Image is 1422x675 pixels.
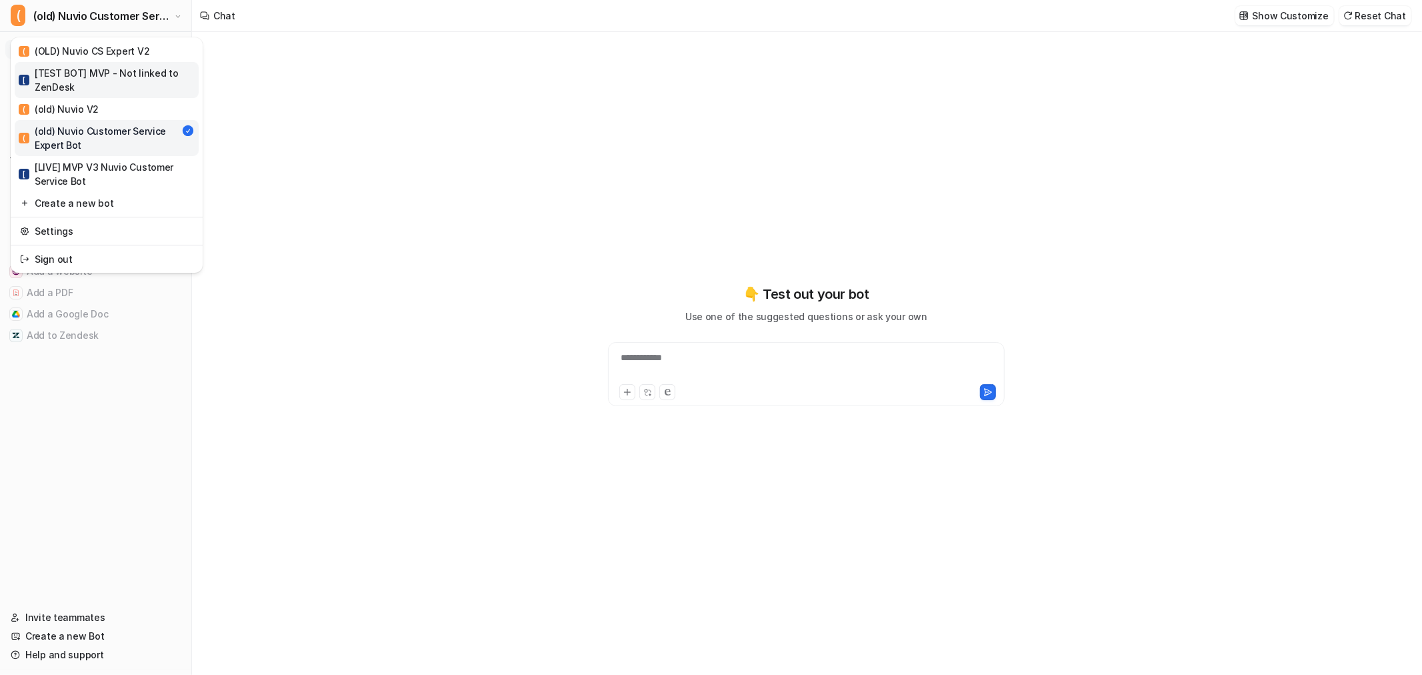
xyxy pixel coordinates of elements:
[19,169,29,179] span: [
[15,192,199,214] a: Create a new bot
[33,7,171,25] span: (old) Nuvio Customer Service Expert Bot
[11,5,25,26] span: (
[20,224,29,238] img: reset
[11,37,203,273] div: ((old) Nuvio Customer Service Expert Bot
[19,75,29,85] span: [
[19,46,29,57] span: (
[19,160,195,188] div: [LIVE] MVP V3 Nuvio Customer Service Bot
[20,196,29,210] img: reset
[19,124,181,152] div: (old) Nuvio Customer Service Expert Bot
[19,104,29,115] span: (
[19,102,99,116] div: (old) Nuvio V2
[19,66,195,94] div: [TEST BOT] MVP - Not linked to ZenDesk
[19,44,149,58] div: (OLD) Nuvio CS Expert V2
[15,220,199,242] a: Settings
[19,133,29,143] span: (
[15,248,199,270] a: Sign out
[20,252,29,266] img: reset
